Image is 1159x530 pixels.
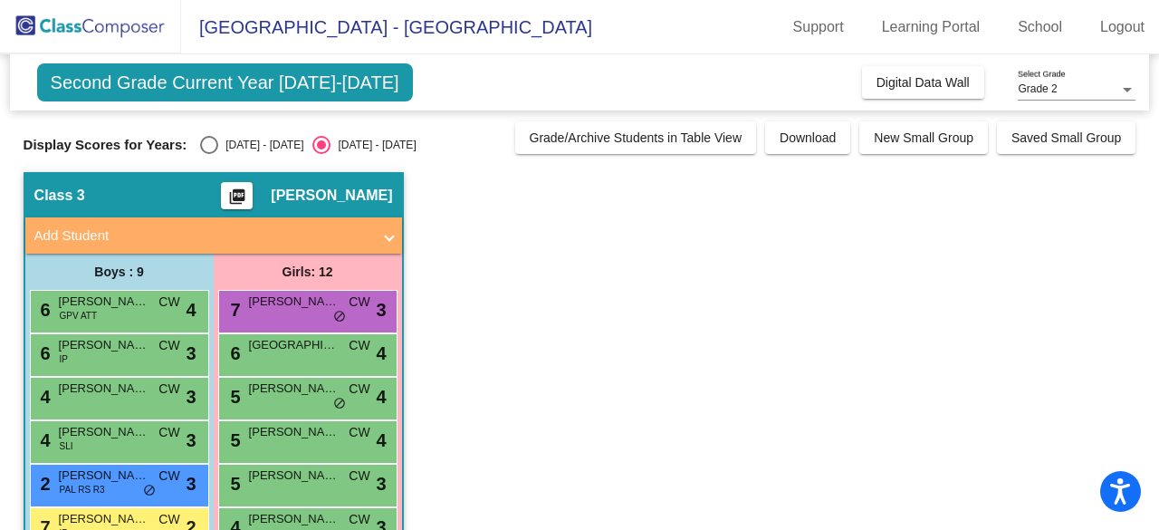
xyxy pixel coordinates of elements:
[349,423,369,442] span: CW
[376,427,386,454] span: 4
[1018,82,1057,95] span: Grade 2
[349,380,369,399] span: CW
[36,300,51,320] span: 6
[226,430,241,450] span: 5
[226,343,241,363] span: 6
[349,293,369,312] span: CW
[158,467,179,486] span: CW
[876,75,970,90] span: Digital Data Wall
[186,427,196,454] span: 3
[349,336,369,355] span: CW
[158,423,179,442] span: CW
[34,226,371,246] mat-panel-title: Add Student
[333,397,346,411] span: do_not_disturb_alt
[158,293,179,312] span: CW
[349,510,369,529] span: CW
[249,293,340,311] span: [PERSON_NAME]
[862,66,984,99] button: Digital Data Wall
[221,182,253,209] button: Print Students Details
[181,13,592,42] span: [GEOGRAPHIC_DATA] - [GEOGRAPHIC_DATA]
[158,380,179,399] span: CW
[249,380,340,398] span: [PERSON_NAME]
[60,483,105,496] span: PAL RS R3
[226,474,241,494] span: 5
[226,300,241,320] span: 7
[59,510,149,528] span: [PERSON_NAME]
[37,63,413,101] span: Second Grade Current Year [DATE]-[DATE]
[867,13,995,42] a: Learning Portal
[59,336,149,354] span: [PERSON_NAME]
[333,310,346,324] span: do_not_disturb_alt
[60,439,73,453] span: SLI
[36,387,51,407] span: 4
[249,467,340,485] span: [PERSON_NAME]
[765,121,850,154] button: Download
[780,130,836,145] span: Download
[349,467,369,486] span: CW
[24,137,187,153] span: Display Scores for Years:
[515,121,757,154] button: Grade/Archive Students in Table View
[997,121,1135,154] button: Saved Small Group
[186,383,196,410] span: 3
[249,336,340,354] span: [GEOGRAPHIC_DATA]
[214,254,402,290] div: Girls: 12
[36,474,51,494] span: 2
[158,336,179,355] span: CW
[1086,13,1159,42] a: Logout
[859,121,988,154] button: New Small Group
[60,352,68,366] span: IP
[226,188,248,213] mat-icon: picture_as_pdf
[186,470,196,497] span: 3
[1011,130,1121,145] span: Saved Small Group
[59,423,149,441] span: [PERSON_NAME]
[249,510,340,528] span: [PERSON_NAME]
[530,130,742,145] span: Grade/Archive Students in Table View
[200,136,416,154] mat-radio-group: Select an option
[186,296,196,323] span: 4
[376,296,386,323] span: 3
[874,130,973,145] span: New Small Group
[59,467,149,485] span: [PERSON_NAME]
[226,387,241,407] span: 5
[330,137,416,153] div: [DATE] - [DATE]
[158,510,179,529] span: CW
[779,13,858,42] a: Support
[1003,13,1077,42] a: School
[34,187,85,205] span: Class 3
[376,340,386,367] span: 4
[25,254,214,290] div: Boys : 9
[376,383,386,410] span: 4
[36,430,51,450] span: 4
[59,293,149,311] span: [PERSON_NAME]
[186,340,196,367] span: 3
[271,187,392,205] span: [PERSON_NAME]
[143,484,156,498] span: do_not_disturb_alt
[249,423,340,441] span: [PERSON_NAME]
[218,137,303,153] div: [DATE] - [DATE]
[59,380,149,398] span: [PERSON_NAME]
[36,343,51,363] span: 6
[376,470,386,497] span: 3
[25,217,402,254] mat-expansion-panel-header: Add Student
[60,309,98,323] span: GPV ATT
